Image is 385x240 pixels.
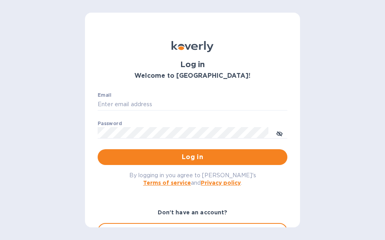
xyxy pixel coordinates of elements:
[172,41,213,52] img: Koverly
[98,93,111,98] label: Email
[98,72,287,80] h3: Welcome to [GEOGRAPHIC_DATA]!
[129,172,256,186] span: By logging in you agree to [PERSON_NAME]'s and .
[201,180,241,186] a: Privacy policy
[98,60,287,69] h1: Log in
[158,209,228,216] b: Don't have an account?
[104,152,281,162] span: Log in
[143,180,191,186] a: Terms of service
[98,149,287,165] button: Log in
[98,99,287,111] input: Enter email address
[272,125,287,141] button: toggle password visibility
[105,226,280,236] span: Sign up
[98,223,287,239] button: Sign up
[98,121,122,126] label: Password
